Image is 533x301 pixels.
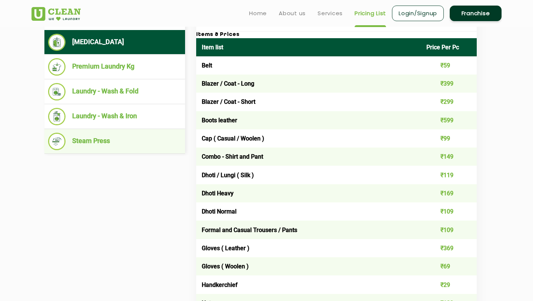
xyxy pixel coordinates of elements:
a: Pricing List [355,9,386,18]
img: Laundry - Wash & Iron [48,108,66,125]
li: [MEDICAL_DATA] [48,34,181,51]
li: Laundry - Wash & Iron [48,108,181,125]
img: Steam Press [48,133,66,150]
li: Laundry - Wash & Fold [48,83,181,100]
td: Cap ( Casual / Woolen ) [196,129,421,148]
td: Combo - Shirt and Pant [196,148,421,166]
td: ₹599 [421,111,477,129]
a: Franchise [450,6,502,21]
h3: Items & Prices [196,32,477,38]
td: ₹69 [421,257,477,275]
td: Formal and Casual Trousers / Pants [196,221,421,239]
img: Premium Laundry Kg [48,58,66,76]
a: Home [249,9,267,18]
td: Belt [196,56,421,75]
td: ₹59 [421,56,477,75]
td: Gloves ( Leather ) [196,239,421,257]
td: ₹369 [421,239,477,257]
td: ₹109 [421,221,477,239]
img: UClean Laundry and Dry Cleaning [31,7,81,21]
td: Dhoti Heavy [196,184,421,202]
th: Item list [196,38,421,56]
td: Dhoti / Lungi ( Silk ) [196,166,421,184]
td: Blazer / Coat - Short [196,93,421,111]
td: Handkerchief [196,275,421,294]
li: Steam Press [48,133,181,150]
td: ₹119 [421,166,477,184]
td: Dhoti Normal [196,202,421,221]
td: ₹109 [421,202,477,221]
th: Price Per Pc [421,38,477,56]
img: Laundry - Wash & Fold [48,83,66,100]
td: Gloves ( Woolen ) [196,257,421,275]
td: ₹149 [421,148,477,166]
td: Boots leather [196,111,421,129]
td: Blazer / Coat - Long [196,75,421,93]
img: Dry Cleaning [48,34,66,51]
a: Services [318,9,343,18]
td: ₹99 [421,129,477,148]
a: Login/Signup [392,6,444,21]
td: ₹299 [421,93,477,111]
a: About us [279,9,306,18]
li: Premium Laundry Kg [48,58,181,76]
td: ₹399 [421,75,477,93]
td: ₹29 [421,275,477,294]
td: ₹169 [421,184,477,202]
